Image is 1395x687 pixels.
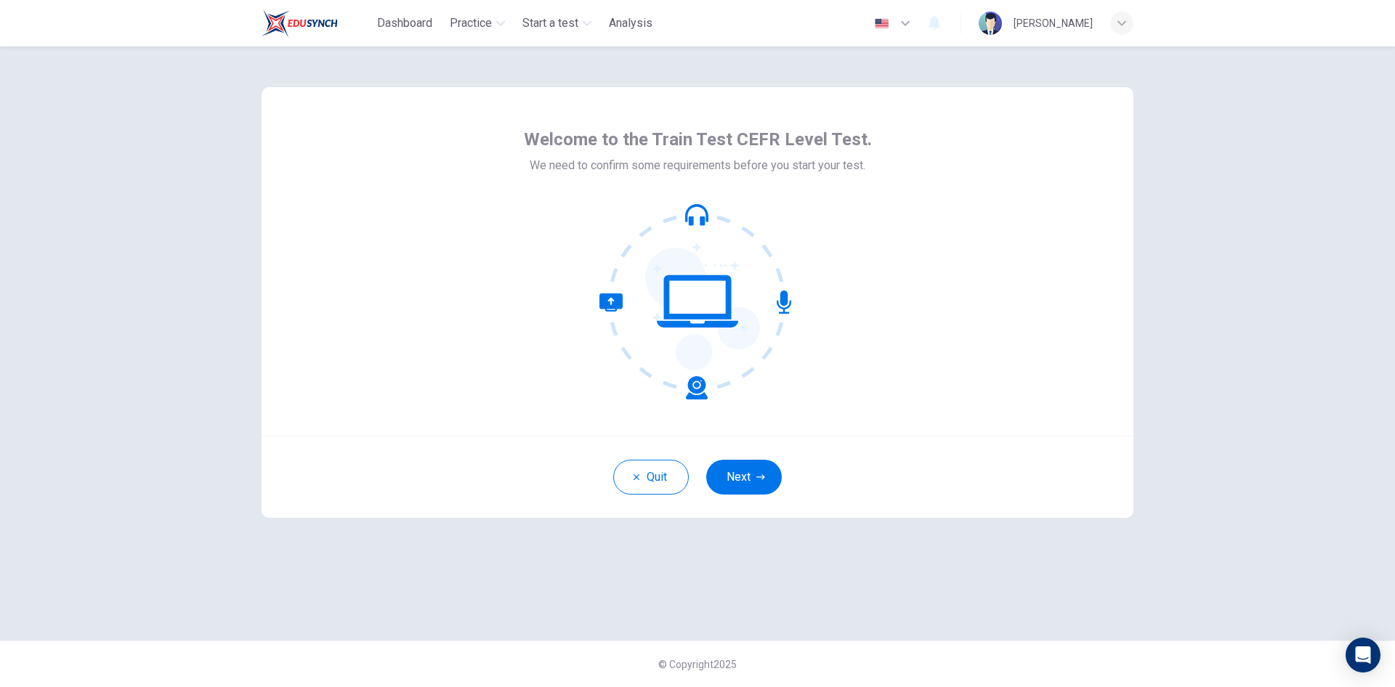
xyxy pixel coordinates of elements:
[530,157,865,174] span: We need to confirm some requirements before you start your test.
[444,10,511,36] button: Practice
[658,659,737,670] span: © Copyright 2025
[1346,638,1380,672] div: Open Intercom Messenger
[1014,15,1093,32] div: [PERSON_NAME]
[377,15,432,32] span: Dashboard
[522,15,578,32] span: Start a test
[524,128,872,151] span: Welcome to the Train Test CEFR Level Test.
[873,18,891,29] img: en
[613,460,689,495] button: Quit
[609,15,652,32] span: Analysis
[450,15,492,32] span: Practice
[262,9,371,38] a: Train Test logo
[706,460,782,495] button: Next
[603,10,658,36] button: Analysis
[979,12,1002,35] img: Profile picture
[262,9,338,38] img: Train Test logo
[517,10,597,36] button: Start a test
[371,10,438,36] button: Dashboard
